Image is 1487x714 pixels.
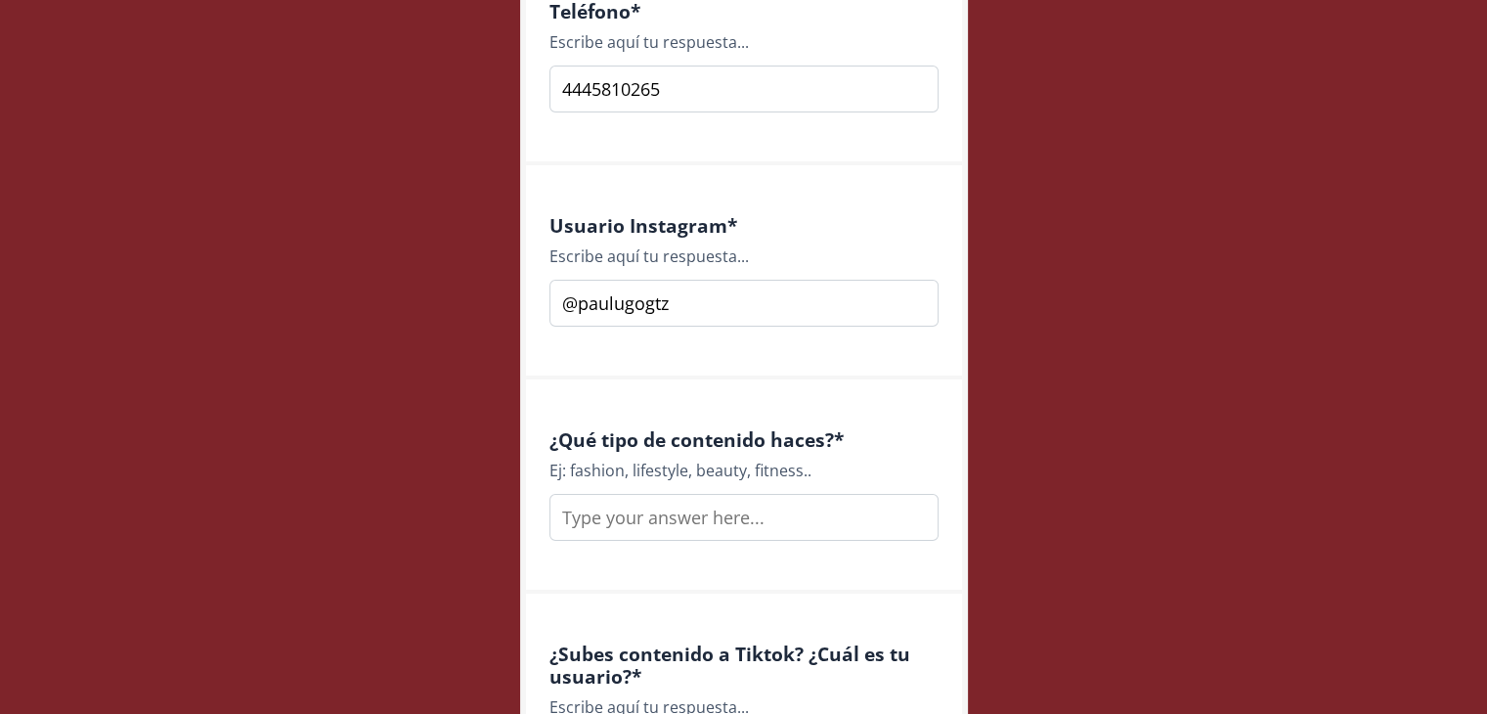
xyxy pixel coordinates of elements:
input: Type your answer here... [549,494,939,541]
div: Ej: fashion, lifestyle, beauty, fitness.. [549,459,939,482]
div: Escribe aquí tu respuesta... [549,30,939,54]
input: Type your answer here... [549,66,939,112]
div: Escribe aquí tu respuesta... [549,245,939,268]
input: Type your answer here... [549,280,939,327]
h4: Usuario Instagram * [549,214,939,237]
h4: ¿Qué tipo de contenido haces? * [549,428,939,451]
h4: ¿Subes contenido a Tiktok? ¿Cuál es tu usuario? * [549,643,939,688]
